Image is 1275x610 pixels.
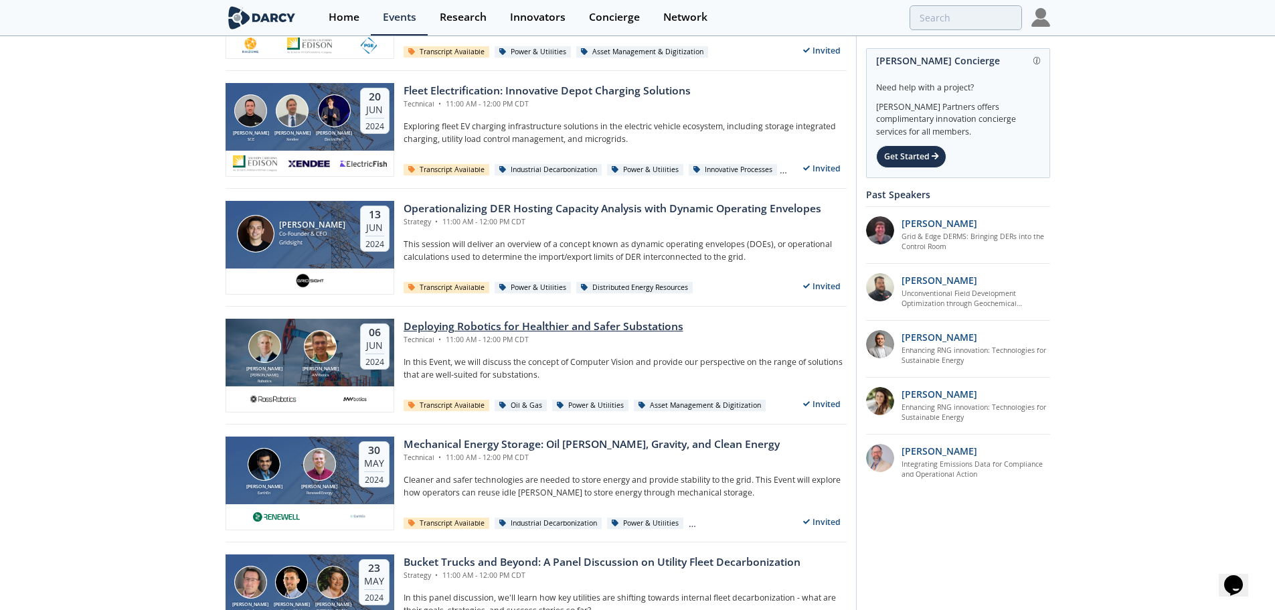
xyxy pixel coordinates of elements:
div: [PERSON_NAME] [299,366,341,373]
img: ed2b4adb-f152-4947-b39b-7b15fa9ececc [866,444,894,472]
img: sce.com.png [286,37,333,54]
div: 2024 [365,354,384,367]
div: Home [329,12,359,23]
img: 2k2ez1SvSiOh3gKHmcgF [866,273,894,301]
div: 13 [365,208,384,222]
div: ElectricFish [313,137,355,142]
div: Transcript Available [404,164,490,176]
div: Get Started [876,145,946,168]
span: • [436,99,444,108]
div: Gridsight [279,238,345,247]
div: Strategy 11:00 AM - 12:00 PM CDT [404,217,821,228]
div: [PERSON_NAME] [272,130,313,137]
div: Industrial Decarbonization [495,518,602,530]
img: 7a23de32-d30d-4cfc-abe9-8cd6ab8f5930 [242,37,259,54]
div: Concierge [589,12,640,23]
div: Research [440,12,487,23]
p: [PERSON_NAME] [902,444,977,458]
div: Asset Management & Digitization [634,400,766,412]
div: Asset Management & Digitization [576,46,709,58]
div: [PERSON_NAME] Concierge [876,49,1040,72]
img: Ryan Garoogian [234,94,267,127]
div: Distributed Energy Resources [576,282,693,294]
p: [PERSON_NAME] [902,330,977,344]
div: 20 [365,90,384,104]
img: Vince Wong [318,94,351,127]
div: [PERSON_NAME] [313,601,354,609]
iframe: chat widget [1219,556,1262,597]
div: Industrial Decarbonization [495,164,602,176]
img: Travis May [275,566,308,599]
p: [PERSON_NAME] [902,273,977,287]
img: information.svg [1033,57,1041,64]
div: Power & Utilities [495,46,572,58]
div: [PERSON_NAME] Partners offers complimentary innovation concierge services for all members. [876,94,1040,138]
div: 23 [364,562,384,575]
div: 2024 [364,471,384,485]
img: accc9a8e-a9c1-4d58-ae37-132228efcf55 [866,216,894,244]
div: Technical 11:00 AM - 12:00 PM CDT [404,335,683,346]
div: SCE [230,137,272,142]
img: Manas Pathak [248,448,280,481]
img: Paul Bingaman [304,330,337,363]
div: [PERSON_NAME] [230,130,272,137]
img: 4c2c7b6f-c09c-4fea-97f6-851478710284 [253,509,300,525]
div: Technical 11:00 AM - 12:00 PM CDT [404,99,691,110]
div: Technical 11:00 AM - 12:00 PM CDT [404,453,780,463]
span: • [436,335,444,344]
div: Innovators [510,12,566,23]
img: Heidi Curtis [317,566,349,599]
div: Strategy 11:00 AM - 12:00 PM CDT [404,570,800,581]
img: Brendan Banfield [237,215,274,252]
div: Electrification & Efficiency [689,518,795,530]
p: Exploring fleet EV charging infrastructure solutions in the electric vehicle ecosystem, including... [404,121,847,145]
div: Events [383,12,416,23]
a: Ryan Garoogian [PERSON_NAME] SCE Michael Stadler [PERSON_NAME] Xendee Vince Wong [PERSON_NAME] El... [226,83,847,177]
img: Profile [1031,8,1050,27]
div: Deploying Robotics for Healthier and Safer Substations [404,319,683,335]
img: Kemp Gregory [303,448,336,481]
p: Cleaner and safer technologies are needed to store energy and provide stability to the grid. This... [404,474,847,499]
div: May [364,457,384,469]
div: [PERSON_NAME] [299,483,340,491]
p: In this Event, we will discuss the concept of Computer Vision and provide our perspective on the ... [404,356,847,381]
div: Fleet Electrification: Innovative Depot Charging Solutions [404,83,691,99]
div: Network [663,12,707,23]
div: Need help with a project? [876,72,1040,94]
div: Power & Utilities [607,164,684,176]
img: 737ad19b-6c50-4cdf-92c7-29f5966a019e [866,387,894,415]
a: Integrating Emissions Data for Compliance and Operational Action [902,459,1051,481]
span: • [433,570,440,580]
img: Ehren Korshus [234,566,267,599]
img: David Ingram [248,330,281,363]
div: Transcript Available [404,518,490,530]
div: Power & Utilities [552,400,629,412]
div: [PERSON_NAME] Robotics [244,372,285,384]
div: Operationalizing DER Hosting Capacity Analysis with Dynamic Operating Envelopes [404,201,821,217]
div: Transcript Available [404,400,490,412]
img: 1679515850327-XENDEE%20%281%29.png [286,155,333,171]
div: 30 [364,444,384,457]
div: Invited [797,278,847,295]
div: EarthEn [244,490,285,495]
img: 1fdb2308-3d70-46db-bc64-f6eabefcce4d [866,330,894,358]
div: Innovative Processes [689,164,778,176]
a: Enhancing RNG innovation: Technologies for Sustainable Energy [902,402,1051,424]
div: [PERSON_NAME] [271,601,313,609]
div: [PERSON_NAME] [230,601,272,609]
div: Transcript Available [404,282,490,294]
img: 82df1d21-5b9c-42d3-893f-cae7038a5169 [340,155,387,171]
img: portlandgeneral.com.png [361,37,377,54]
div: May [364,575,384,587]
div: Invited [797,514,847,530]
div: [PERSON_NAME] [244,366,285,373]
img: e4e2ebcc-a29c-4d00-a72f-7e4403bfec7d [340,391,369,407]
div: ANYbotics [299,372,341,378]
div: Transcript Available [404,46,490,58]
div: Jun [365,339,384,352]
a: Enhancing RNG innovation: Technologies for Sustainable Energy [902,346,1051,367]
a: Unconventional Field Development Optimization through Geochemical Fingerprinting Technology [902,289,1051,310]
p: [PERSON_NAME] [902,387,977,401]
span: • [436,453,444,462]
div: Co-Founder & CEO [279,230,345,238]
